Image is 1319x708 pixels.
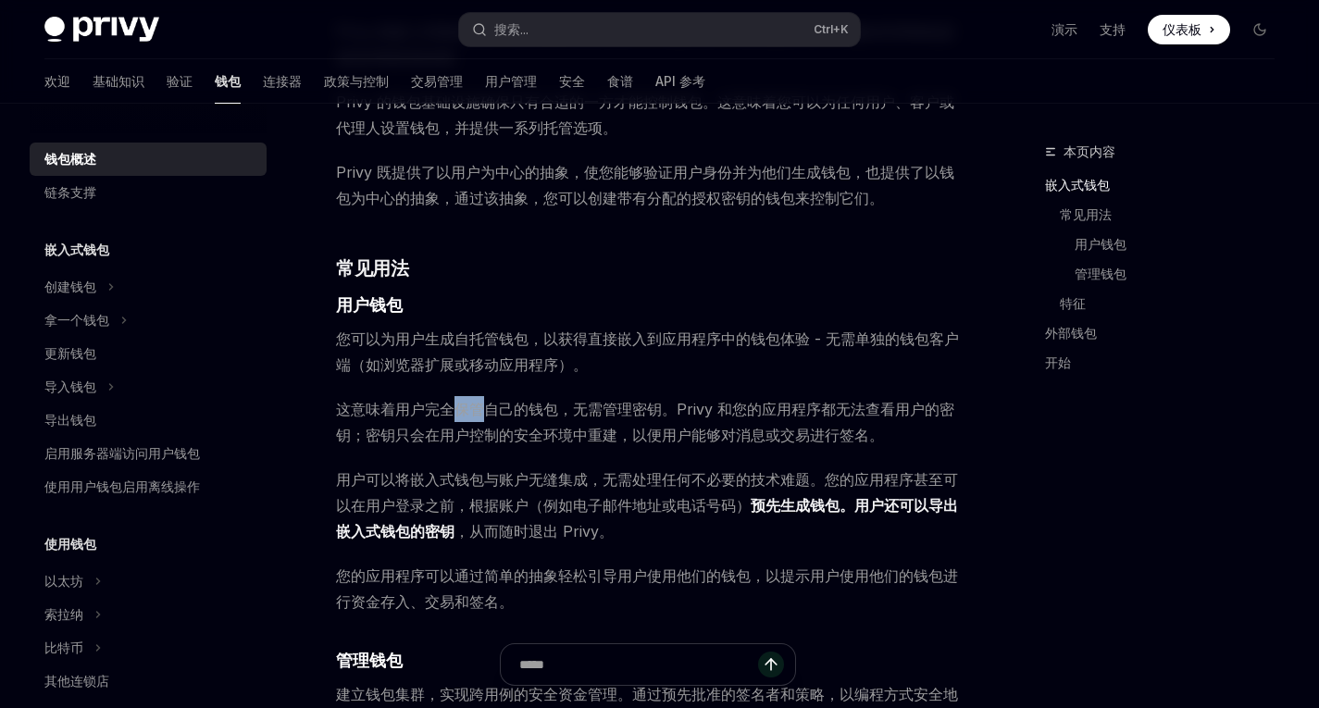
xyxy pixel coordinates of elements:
font: 本页内容 [1064,143,1115,159]
font: 管理钱包 [1075,266,1126,281]
font: API 参考 [655,73,705,89]
a: 开始 [1045,348,1289,378]
font: 外部钱包 [1045,325,1097,341]
font: 嵌入式钱包 [1045,177,1110,193]
font: 常见用法 [336,257,408,279]
a: 仪表板 [1148,15,1230,44]
font: 创建钱包 [44,279,96,294]
a: 导出钱包 [30,404,267,437]
font: 更新钱包 [44,345,96,361]
a: 欢迎 [44,59,70,104]
a: 预先生成钱包。用户还可以 [751,496,928,515]
font: 用户管理 [485,73,537,89]
font: ，从而随时退出 Privy。 [454,522,614,540]
font: 其他连锁店 [44,673,109,689]
button: 发送消息 [758,652,784,677]
a: 政策与控制 [324,59,389,104]
font: 用户钱包 [1075,236,1126,252]
font: 支持 [1100,21,1126,37]
font: 预先生成钱包。用户还可以 [751,496,928,515]
a: 嵌入式钱包 [1045,170,1289,200]
button: 搜索...Ctrl+K [459,13,859,46]
a: 用户钱包 [1075,230,1289,259]
font: 交易管理 [411,73,463,89]
a: 用户管理 [485,59,537,104]
font: 搜索... [494,21,529,37]
img: 深色标志 [44,17,159,43]
font: 以太坊 [44,573,83,589]
button: 切换暗模式 [1245,15,1275,44]
a: 安全 [559,59,585,104]
font: 安全 [559,73,585,89]
font: 索拉纳 [44,606,83,622]
a: 更新钱包 [30,337,267,370]
font: 比特币 [44,640,83,655]
a: 验证 [167,59,193,104]
a: 演示 [1051,20,1077,39]
font: Ctrl [814,22,833,36]
font: 仪表板 [1163,21,1201,37]
a: 链条支撑 [30,176,267,209]
font: 嵌入式钱包 [44,242,109,257]
a: API 参考 [655,59,705,104]
a: 其他连锁店 [30,665,267,698]
font: 连接器 [263,73,302,89]
a: 启用服务器端访问用户钱包 [30,437,267,470]
font: 用户可以将嵌入式钱包与账户无缝集成，无需处理任何不必要的技术难题。您的应用程序甚至可以 [336,470,958,515]
a: 交易管理 [411,59,463,104]
a: 管理钱包 [1075,259,1289,289]
font: 特征 [1060,295,1086,311]
a: 支持 [1100,20,1126,39]
font: 食谱 [607,73,633,89]
font: 欢迎 [44,73,70,89]
font: 在用户登录之前，根据账户（例如电子邮件地址或电话号码） [351,496,751,515]
font: 导入钱包 [44,379,96,394]
font: 政策与控制 [324,73,389,89]
font: 拿一个钱包 [44,312,109,328]
font: 您可以为用户生成自托管钱包，以获得直接嵌入到应用程序中的钱包体验 - 无需单独的钱包客户端（如浏览器扩展或移动应用程序）。 [336,329,959,374]
font: 使用钱包 [44,536,96,552]
font: 演示 [1051,21,1077,37]
font: 这意味着用户完全保管自己的钱包，无需管理密钥。Privy 和您的应用程序都无法查看用户的密钥；密钥只会在用户控制的安全环境中重建，以便用户能够对消息或交易进行签名。 [336,400,954,444]
a: 特征 [1060,289,1289,318]
font: +K [833,22,849,36]
font: 钱包概述 [44,151,96,167]
a: 常见用法 [1060,200,1289,230]
a: 钱包概述 [30,143,267,176]
font: 使用用户钱包启用离线操作 [44,478,200,494]
a: 外部钱包 [1045,318,1289,348]
font: Privy 既提供了以用户为中心的抽象，使您能够验证用户身份并为他们生成钱包，也提供了以钱包为中心的抽象，通过该抽象，您可以创建带有分配的授权密钥的钱包来控制它们。 [336,163,954,207]
a: 钱包 [215,59,241,104]
a: 基础知识 [93,59,144,104]
font: 常见用法 [1060,206,1112,222]
font: 链条支撑 [44,184,96,200]
font: 验证 [167,73,193,89]
font: 钱包 [215,73,241,89]
a: 使用用户钱包启用离线操作 [30,470,267,503]
font: 开始 [1045,354,1071,370]
font: 基础知识 [93,73,144,89]
a: 食谱 [607,59,633,104]
font: 用户钱包 [336,295,403,315]
a: 连接器 [263,59,302,104]
font: 导出钱包 [44,412,96,428]
font: 您的应用程序可以通过简单的抽象轻松引导用户使用他们的钱包，以提示用户使用他们的钱包进行资金存入、交易和签名。 [336,566,958,611]
font: 启用服务器端访问用户钱包 [44,445,200,461]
